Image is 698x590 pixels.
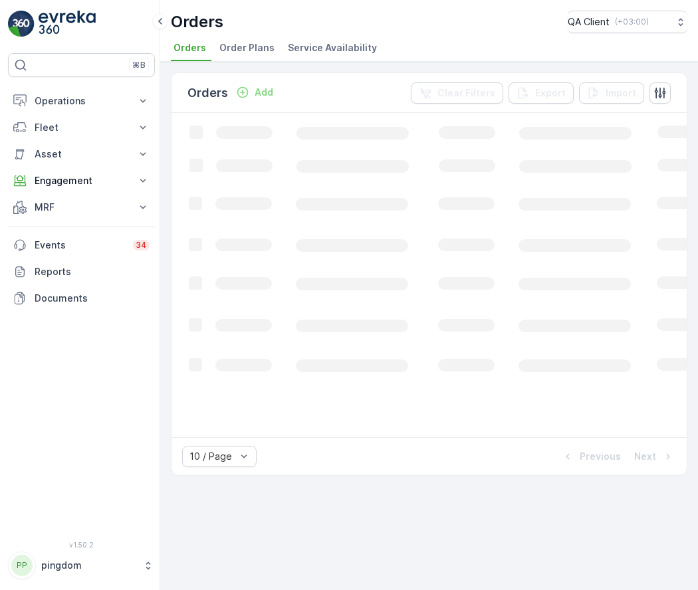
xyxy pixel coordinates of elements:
[8,285,155,312] a: Documents
[634,450,656,463] p: Next
[8,141,155,167] button: Asset
[8,232,155,258] a: Events34
[437,86,495,100] p: Clear Filters
[35,292,150,305] p: Documents
[219,41,275,54] span: Order Plans
[8,258,155,285] a: Reports
[8,88,155,114] button: Operations
[8,167,155,194] button: Engagement
[35,265,150,278] p: Reports
[41,559,136,572] p: pingdom
[8,551,155,579] button: PPpingdom
[187,84,228,102] p: Orders
[8,194,155,221] button: MRF
[509,82,574,104] button: Export
[255,86,273,99] p: Add
[8,541,155,549] span: v 1.50.2
[174,41,206,54] span: Orders
[568,11,687,33] button: QA Client(+03:00)
[231,84,279,100] button: Add
[35,147,128,161] p: Asset
[568,15,610,29] p: QA Client
[132,60,146,70] p: ⌘B
[411,82,503,104] button: Clear Filters
[633,448,676,464] button: Next
[579,82,644,104] button: Import
[580,450,621,463] p: Previous
[8,11,35,37] img: logo
[39,11,96,37] img: logo_light-DOdMpM7g.png
[8,114,155,141] button: Fleet
[35,121,128,134] p: Fleet
[35,239,125,252] p: Events
[136,240,147,250] p: 34
[606,86,636,100] p: Import
[11,555,33,576] div: PP
[35,94,128,108] p: Operations
[35,201,128,214] p: MRF
[615,17,649,27] p: ( +03:00 )
[288,41,377,54] span: Service Availability
[171,11,223,33] p: Orders
[35,174,128,187] p: Engagement
[535,86,566,100] p: Export
[560,448,622,464] button: Previous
